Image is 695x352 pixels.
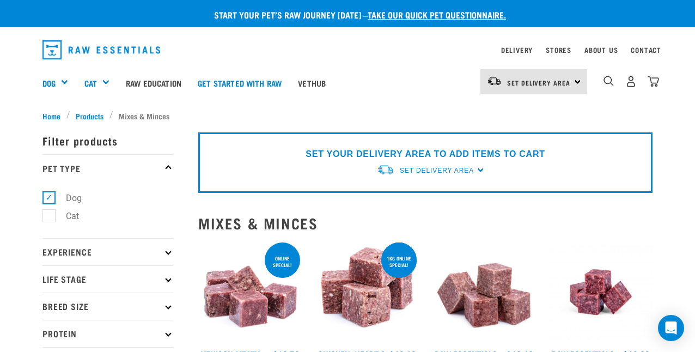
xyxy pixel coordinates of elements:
[42,110,66,122] a: Home
[546,48,571,52] a: Stores
[42,238,173,265] p: Experience
[290,61,334,105] a: Vethub
[432,240,536,344] img: Pile Of Cubed Chicken Wild Meat Mix
[42,293,173,320] p: Breed Size
[603,76,614,86] img: home-icon-1@2x.png
[42,320,173,347] p: Protein
[584,48,618,52] a: About Us
[48,209,83,223] label: Cat
[265,250,300,273] div: ONLINE SPECIAL!
[306,148,545,161] p: SET YOUR DELIVERY AREA TO ADD ITEMS TO CART
[507,81,570,84] span: Set Delivery Area
[377,164,394,175] img: van-moving.png
[118,61,190,105] a: Raw Education
[368,12,506,17] a: take our quick pet questionnaire.
[76,110,103,122] span: Products
[42,154,173,181] p: Pet Type
[42,77,56,89] a: Dog
[315,240,419,344] img: 1062 Chicken Heart Tripe Mix 01
[42,40,160,59] img: Raw Essentials Logo
[42,110,653,122] nav: breadcrumbs
[70,110,109,122] a: Products
[198,215,653,232] h2: Mixes & Minces
[42,127,173,154] p: Filter products
[42,110,60,122] span: Home
[34,36,661,64] nav: dropdown navigation
[84,77,97,89] a: Cat
[198,240,302,344] img: 1117 Venison Meat Mince 01
[190,61,290,105] a: Get started with Raw
[381,250,417,273] div: 1kg online special!
[658,315,684,341] div: Open Intercom Messenger
[487,76,502,86] img: van-moving.png
[631,48,661,52] a: Contact
[400,167,474,174] span: Set Delivery Area
[625,76,637,87] img: user.png
[549,240,653,344] img: Chicken Venison mix 1655
[648,76,659,87] img: home-icon@2x.png
[42,265,173,293] p: Life Stage
[501,48,533,52] a: Delivery
[48,191,86,205] label: Dog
